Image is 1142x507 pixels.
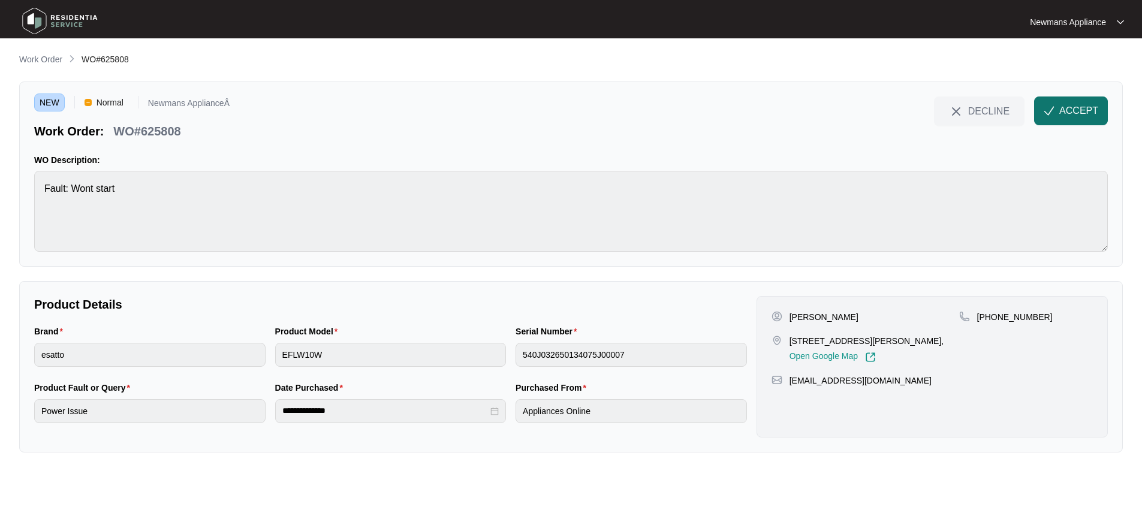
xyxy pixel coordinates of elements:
[34,123,104,140] p: Work Order:
[113,123,180,140] p: WO#625808
[34,325,68,337] label: Brand
[790,335,944,347] p: [STREET_ADDRESS][PERSON_NAME],
[1059,104,1098,118] span: ACCEPT
[516,399,747,423] input: Purchased From
[968,104,1010,117] span: DECLINE
[865,352,876,363] img: Link-External
[34,399,266,423] input: Product Fault or Query
[34,93,65,111] span: NEW
[1030,16,1106,28] p: Newmans Appliance
[1034,96,1108,125] button: check-IconACCEPT
[282,405,489,417] input: Date Purchased
[19,53,62,65] p: Work Order
[516,325,581,337] label: Serial Number
[959,311,970,322] img: map-pin
[516,382,591,394] label: Purchased From
[949,104,963,119] img: close-Icon
[18,3,102,39] img: residentia service logo
[34,154,1108,166] p: WO Description:
[34,171,1108,252] textarea: Fault: Wont start
[17,53,65,67] a: Work Order
[148,99,230,111] p: Newmans ApplianceÂ
[790,375,932,387] p: [EMAIL_ADDRESS][DOMAIN_NAME]
[275,343,507,367] input: Product Model
[92,93,128,111] span: Normal
[772,335,782,346] img: map-pin
[790,311,858,323] p: [PERSON_NAME]
[34,343,266,367] input: Brand
[977,311,1053,323] p: [PHONE_NUMBER]
[790,352,876,363] a: Open Google Map
[275,325,343,337] label: Product Model
[772,375,782,385] img: map-pin
[1117,19,1124,25] img: dropdown arrow
[1044,105,1054,116] img: check-Icon
[82,55,129,64] span: WO#625808
[34,296,747,313] p: Product Details
[934,96,1025,125] button: close-IconDECLINE
[772,311,782,322] img: user-pin
[67,54,77,64] img: chevron-right
[85,99,92,106] img: Vercel Logo
[34,382,135,394] label: Product Fault or Query
[516,343,747,367] input: Serial Number
[275,382,348,394] label: Date Purchased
